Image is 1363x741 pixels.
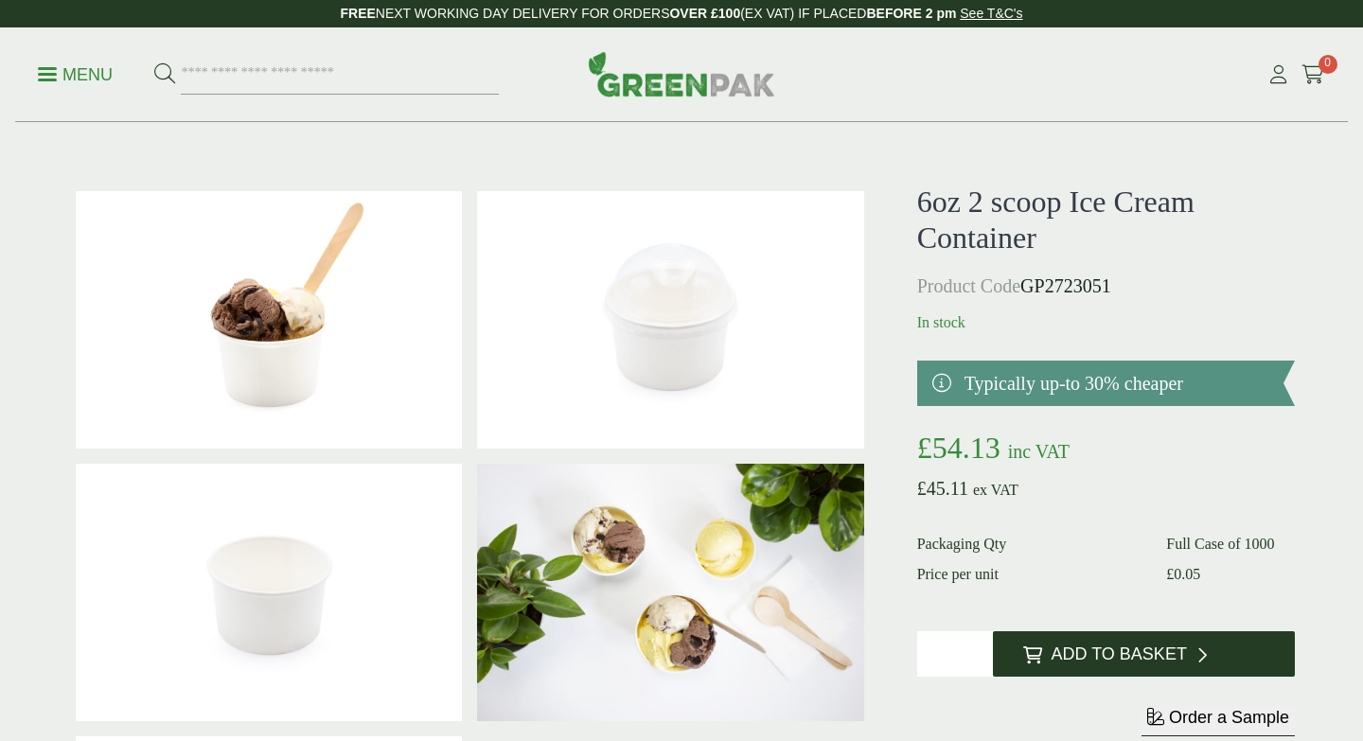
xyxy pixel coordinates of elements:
dt: Price per unit [917,563,1144,586]
button: Add to Basket [993,631,1295,677]
span: ex VAT [973,482,1018,498]
span: inc VAT [1008,441,1070,462]
dd: Full Case of 1000 [1166,533,1295,556]
p: GP2723051 [917,272,1295,300]
h1: 6oz 2 scoop Ice Cream Container [917,184,1295,256]
strong: BEFORE 2 pm [866,6,956,21]
i: Cart [1301,65,1325,84]
img: 6oz 2 Scoop Ice Cream Container [76,464,462,721]
bdi: 54.13 [917,431,1000,465]
button: Order a Sample [1142,707,1295,736]
p: In stock [917,311,1295,334]
i: My Account [1266,65,1290,84]
bdi: 0.05 [1166,566,1200,582]
p: Menu [38,63,113,86]
img: 6oz 2 Scoop Ice Cream Container With Lid [477,191,863,449]
a: 0 [1301,61,1325,89]
span: £ [1166,566,1174,582]
img: 6oz 2 Scoop Ice Cream Container With Ice Cream [76,191,462,449]
img: GreenPak Supplies [588,51,775,97]
span: £ [917,478,927,499]
span: Product Code [917,275,1020,296]
bdi: 45.11 [917,478,968,499]
span: Order a Sample [1169,708,1289,727]
span: 0 [1319,55,1337,74]
span: £ [917,431,932,465]
a: See T&C's [960,6,1022,21]
img: Ice Cream Scoop Containers Lifestyle 2 [477,464,863,721]
dt: Packaging Qty [917,533,1144,556]
strong: OVER £100 [669,6,740,21]
span: Add to Basket [1052,644,1187,665]
a: Menu [38,63,113,82]
strong: FREE [340,6,375,21]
